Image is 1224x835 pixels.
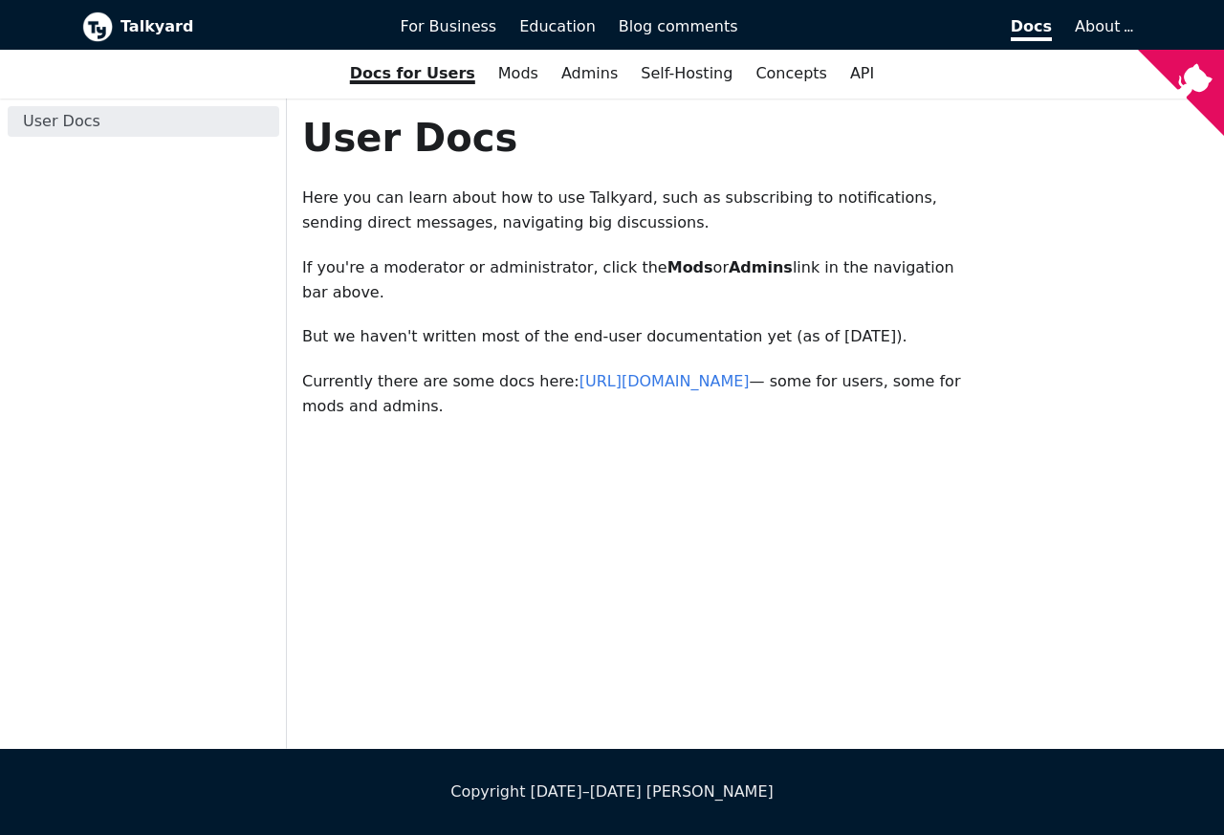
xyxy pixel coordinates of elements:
a: Mods [487,57,550,90]
div: Copyright [DATE]–[DATE] [PERSON_NAME] [82,780,1142,804]
span: For Business [401,17,497,35]
a: Blog comments [607,11,750,43]
p: Currently there are some docs here: — some for users, some for mods and admins. [302,369,974,420]
b: Talkyard [120,14,374,39]
a: Concepts [744,57,839,90]
strong: Mods [667,258,713,276]
h1: User Docs [302,114,974,162]
a: Docs for Users [339,57,487,90]
a: User Docs [8,106,279,137]
a: Education [508,11,607,43]
a: Docs [750,11,1064,43]
strong: Admins [729,258,793,276]
a: Self-Hosting [629,57,744,90]
p: If you're a moderator or administrator, click the or link in the navigation bar above. [302,255,974,306]
p: But we haven't written most of the end-user documentation yet (as of [DATE]). [302,324,974,349]
span: Blog comments [619,17,738,35]
a: [URL][DOMAIN_NAME] [579,372,750,390]
p: Here you can learn about how to use Talkyard, such as subscribing to notifications, sending direc... [302,186,974,236]
span: Education [519,17,596,35]
a: API [839,57,885,90]
a: For Business [389,11,509,43]
a: Admins [550,57,629,90]
span: Docs [1011,17,1052,41]
img: Talkyard logo [82,11,113,42]
a: Talkyard logoTalkyard [82,11,374,42]
a: About [1075,17,1130,35]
